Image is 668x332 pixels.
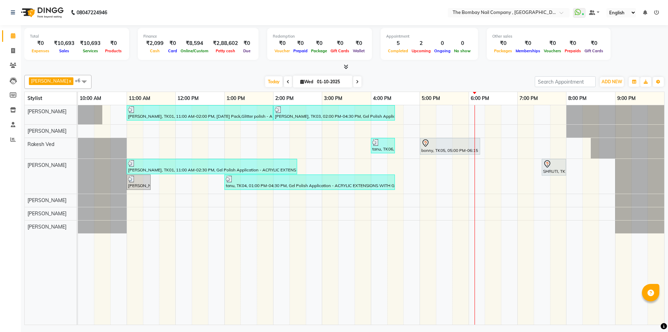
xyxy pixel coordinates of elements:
span: +6 [75,78,86,83]
span: Gift Cards [329,48,351,53]
span: Prepaids [563,48,583,53]
span: Wed [299,79,315,84]
div: SHRUTI, TK02, 07:30 PM-08:00 PM, Removals - Extensions [542,160,565,175]
span: Card [166,48,179,53]
div: 0 [432,39,452,47]
div: ₹0 [241,39,253,47]
span: ADD NEW [602,79,622,84]
div: ₹0 [292,39,309,47]
a: 12:00 PM [176,93,200,103]
a: 10:00 AM [78,93,103,103]
div: ₹0 [309,39,329,47]
img: logo [18,3,65,22]
div: [PERSON_NAME], TK01, 11:00 AM-11:30 AM, Gel Polish Application - HANDS GEL POLISH [127,176,150,189]
a: 5:00 PM [420,93,442,103]
a: 6:00 PM [469,93,491,103]
span: [PERSON_NAME] [27,210,66,217]
span: Gift Cards [583,48,605,53]
span: Stylist [27,95,42,101]
span: Voucher [273,48,292,53]
span: [PERSON_NAME] [27,108,66,115]
iframe: chat widget [639,304,661,325]
div: tanu, TK04, 01:00 PM-04:30 PM, Gel Polish Application - ACRYLIC EXTENSIONS WITH GEL POLISH,Remova... [225,176,394,189]
span: Prepaid [292,48,309,53]
span: Ongoing [432,48,452,53]
div: ₹10,693 [51,39,77,47]
span: Expenses [30,48,51,53]
div: Total [30,33,124,39]
div: [PERSON_NAME], TK01, 11:00 AM-02:00 PM, [DATE] Pack,Glitter polish - All Nails [127,106,272,119]
div: [PERSON_NAME], TK03, 02:00 PM-04:30 PM, Gel Polish Application - ACRYLIC EXTENSIONS WITH GEL POLI... [274,106,394,119]
span: Cash [148,48,161,53]
div: ₹0 [30,39,51,47]
span: Petty cash [214,48,237,53]
div: ₹0 [492,39,514,47]
div: [PERSON_NAME], TK01, 11:00 AM-02:30 PM, Gel Polish Application - ACRYLIC EXTENSIONS WITH GEL POLI... [127,160,296,173]
span: Vouchers [542,48,563,53]
div: ₹2,099 [143,39,166,47]
b: 08047224946 [77,3,107,22]
span: Memberships [514,48,542,53]
span: [PERSON_NAME] [27,224,66,230]
a: 9:00 PM [615,93,637,103]
div: Appointment [386,33,472,39]
div: ₹2,88,602 [210,39,241,47]
div: Redemption [273,33,366,39]
span: [PERSON_NAME] [31,78,68,84]
div: ₹0 [514,39,542,47]
div: Other sales [492,33,605,39]
div: bonny, TK05, 05:00 PM-06:15 PM, Hair Services - SHAMPOO + HAIRCUT + BLOWDRY [421,139,479,154]
div: ₹0 [103,39,124,47]
a: 7:00 PM [518,93,540,103]
div: 0 [452,39,472,47]
span: Upcoming [410,48,432,53]
div: ₹0 [273,39,292,47]
span: [PERSON_NAME] [27,128,66,134]
button: ADD NEW [600,77,624,87]
div: ₹0 [583,39,605,47]
div: ₹0 [563,39,583,47]
span: [PERSON_NAME] [27,162,66,168]
span: Rakesh Ved [27,141,54,147]
div: ₹0 [351,39,366,47]
a: 2:00 PM [273,93,295,103]
span: No show [452,48,472,53]
div: 5 [386,39,410,47]
div: ₹0 [542,39,563,47]
span: Online/Custom [179,48,210,53]
div: ₹0 [329,39,351,47]
div: Finance [143,33,253,39]
a: 4:00 PM [371,93,393,103]
a: x [68,78,71,84]
a: 3:00 PM [322,93,344,103]
div: ₹8,594 [179,39,210,47]
a: 1:00 PM [225,93,247,103]
span: Today [265,76,283,87]
span: Products [103,48,124,53]
input: Search Appointment [535,76,596,87]
span: Sales [57,48,71,53]
span: Completed [386,48,410,53]
div: 2 [410,39,432,47]
div: tanu, TK06, 04:00 PM-04:30 PM, Hair Services - BLOW DRY [372,139,394,152]
div: ₹10,693 [77,39,103,47]
span: Package [309,48,329,53]
span: [PERSON_NAME] [27,197,66,203]
span: Wallet [351,48,366,53]
span: Services [81,48,100,53]
a: 11:00 AM [127,93,152,103]
div: ₹0 [166,39,179,47]
a: 8:00 PM [566,93,588,103]
span: Due [241,48,252,53]
input: 2025-10-01 [315,77,350,87]
span: Packages [492,48,514,53]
